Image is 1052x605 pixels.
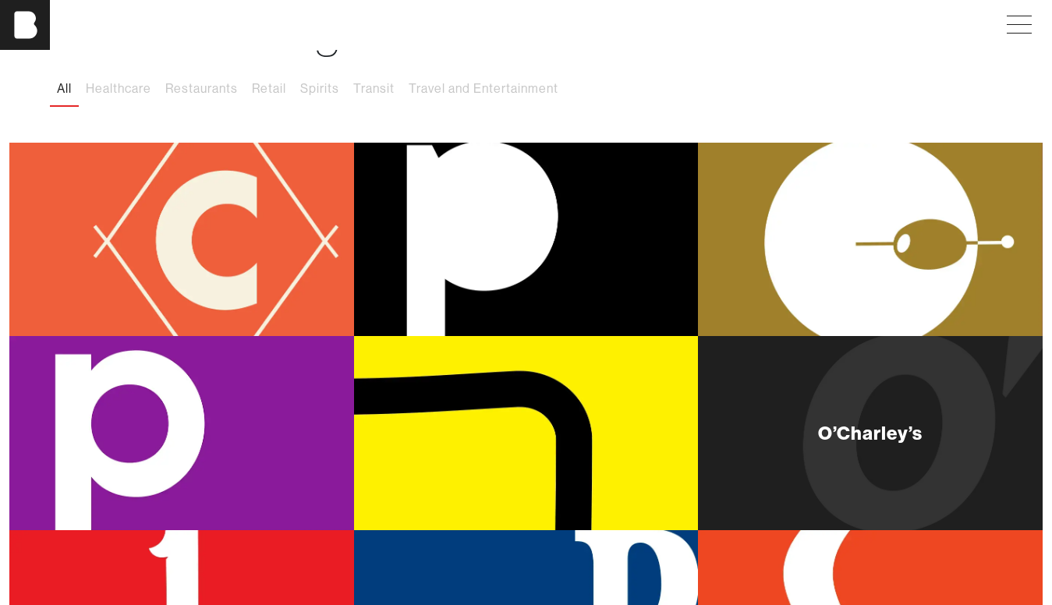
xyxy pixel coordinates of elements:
[402,73,565,105] button: Travel and Entertainment
[79,73,158,105] button: Healthcare
[50,73,79,105] button: All
[818,423,923,442] div: O’Charley’s
[346,73,402,105] button: Transit
[293,73,346,105] button: Spirits
[245,73,293,105] button: Retail
[698,336,1043,529] a: O’Charley’s
[158,73,245,105] button: Restaurants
